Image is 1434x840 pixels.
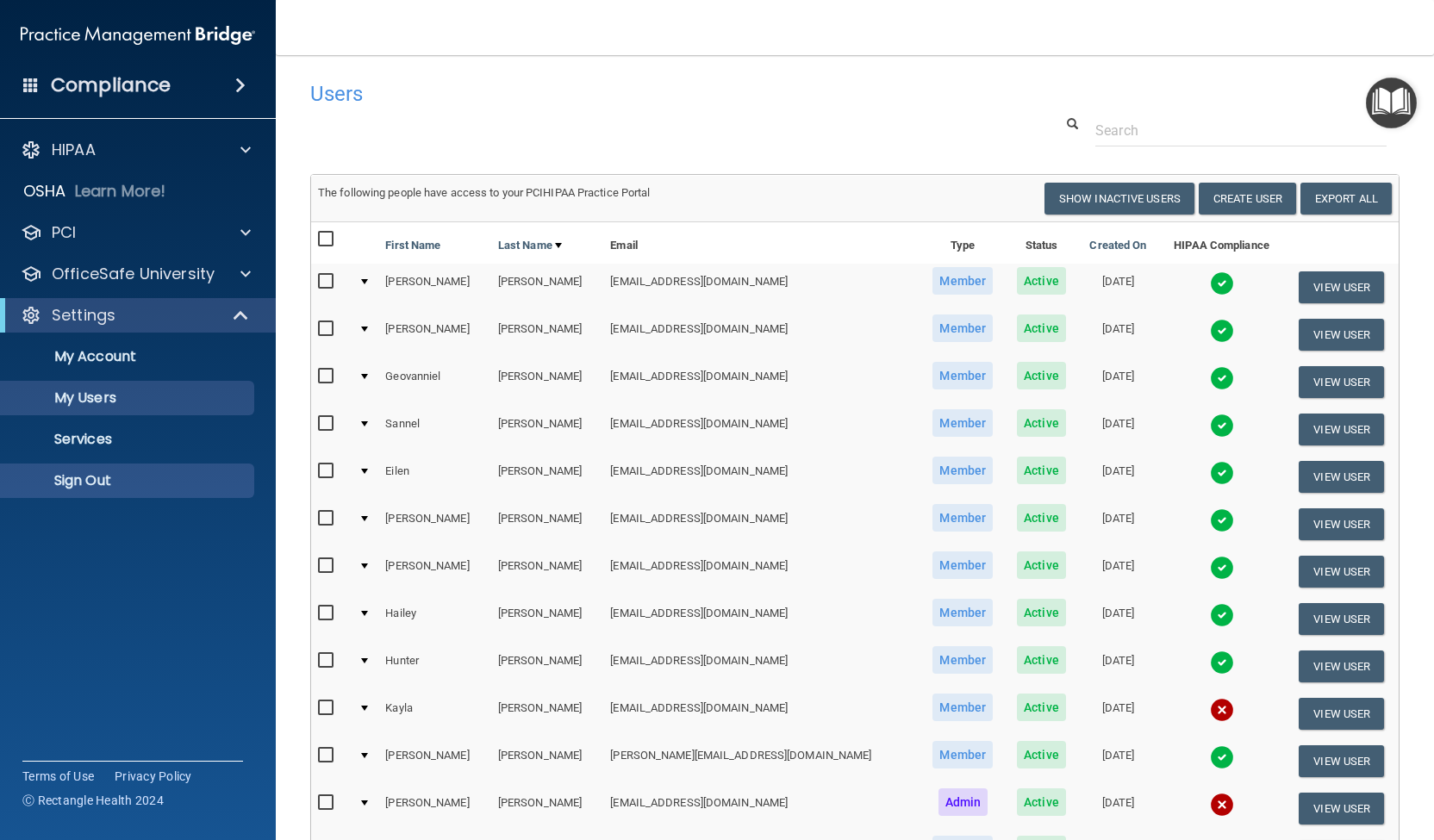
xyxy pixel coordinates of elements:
[1077,501,1158,548] td: [DATE]
[1210,414,1234,438] img: tick.e7d51cea.svg
[1077,690,1158,737] td: [DATE]
[1299,414,1384,445] button: View User
[603,358,920,406] td: [EMAIL_ADDRESS][DOMAIN_NAME]
[1017,409,1066,437] span: Active
[603,222,920,264] th: Email
[378,643,491,690] td: Hunter
[378,548,491,595] td: [PERSON_NAME]
[378,453,491,501] td: Eilen
[378,785,491,832] td: [PERSON_NAME]
[1299,461,1384,493] button: View User
[603,406,920,453] td: [EMAIL_ADDRESS][DOMAIN_NAME]
[603,595,920,643] td: [EMAIL_ADDRESS][DOMAIN_NAME]
[932,457,993,484] span: Member
[491,264,604,311] td: [PERSON_NAME]
[21,18,255,53] img: PMB logo
[1210,556,1234,580] img: tick.e7d51cea.svg
[1210,793,1234,817] img: cross.ca9f0e7f.svg
[11,348,246,365] p: My Account
[21,305,250,326] a: Settings
[1299,603,1384,635] button: View User
[932,599,993,626] span: Member
[1210,271,1234,296] img: tick.e7d51cea.svg
[1210,366,1234,390] img: tick.e7d51cea.svg
[603,501,920,548] td: [EMAIL_ADDRESS][DOMAIN_NAME]
[1077,595,1158,643] td: [DATE]
[1210,650,1234,675] img: tick.e7d51cea.svg
[1017,267,1066,295] span: Active
[1095,115,1387,146] input: Search
[1077,643,1158,690] td: [DATE]
[932,362,993,389] span: Member
[1017,551,1066,579] span: Active
[920,222,1006,264] th: Type
[1299,556,1384,588] button: View User
[1017,646,1066,674] span: Active
[1044,183,1194,215] button: Show Inactive Users
[603,643,920,690] td: [EMAIL_ADDRESS][DOMAIN_NAME]
[603,264,920,311] td: [EMAIL_ADDRESS][DOMAIN_NAME]
[1299,366,1384,398] button: View User
[1199,183,1296,215] button: Create User
[1077,737,1158,785] td: [DATE]
[378,690,491,737] td: Kayla
[1017,504,1066,532] span: Active
[491,690,604,737] td: [PERSON_NAME]
[1299,271,1384,303] button: View User
[378,358,491,406] td: Geovanniel
[1210,745,1234,769] img: tick.e7d51cea.svg
[1210,461,1234,485] img: tick.e7d51cea.svg
[1017,457,1066,484] span: Active
[491,785,604,832] td: [PERSON_NAME]
[51,73,171,97] h4: Compliance
[378,501,491,548] td: [PERSON_NAME]
[603,737,920,785] td: [PERSON_NAME][EMAIL_ADDRESS][DOMAIN_NAME]
[1017,694,1066,721] span: Active
[1299,650,1384,682] button: View User
[932,409,993,437] span: Member
[1077,453,1158,501] td: [DATE]
[603,690,920,737] td: [EMAIL_ADDRESS][DOMAIN_NAME]
[1077,406,1158,453] td: [DATE]
[310,83,935,105] h4: Users
[22,792,164,809] span: Ⓒ Rectangle Health 2024
[1210,319,1234,343] img: tick.e7d51cea.svg
[1077,311,1158,358] td: [DATE]
[23,181,66,202] p: OSHA
[1299,319,1384,351] button: View User
[11,472,246,489] p: Sign Out
[378,595,491,643] td: Hailey
[1077,785,1158,832] td: [DATE]
[491,548,604,595] td: [PERSON_NAME]
[1300,183,1392,215] a: Export All
[491,501,604,548] td: [PERSON_NAME]
[378,406,491,453] td: Sannel
[603,453,920,501] td: [EMAIL_ADDRESS][DOMAIN_NAME]
[938,788,988,816] span: Admin
[21,264,251,284] a: OfficeSafe University
[1210,698,1234,722] img: cross.ca9f0e7f.svg
[21,222,251,243] a: PCI
[1017,362,1066,389] span: Active
[1210,603,1234,627] img: tick.e7d51cea.svg
[52,305,115,326] p: Settings
[932,551,993,579] span: Member
[11,389,246,407] p: My Users
[11,431,246,448] p: Services
[603,548,920,595] td: [EMAIL_ADDRESS][DOMAIN_NAME]
[932,314,993,342] span: Member
[1077,548,1158,595] td: [DATE]
[1299,698,1384,730] button: View User
[932,504,993,532] span: Member
[498,235,562,256] a: Last Name
[21,140,251,160] a: HIPAA
[1017,599,1066,626] span: Active
[491,406,604,453] td: [PERSON_NAME]
[1089,235,1146,256] a: Created On
[1077,264,1158,311] td: [DATE]
[318,186,651,199] span: The following people have access to your PCIHIPAA Practice Portal
[1210,508,1234,532] img: tick.e7d51cea.svg
[932,741,993,768] span: Member
[491,737,604,785] td: [PERSON_NAME]
[603,311,920,358] td: [EMAIL_ADDRESS][DOMAIN_NAME]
